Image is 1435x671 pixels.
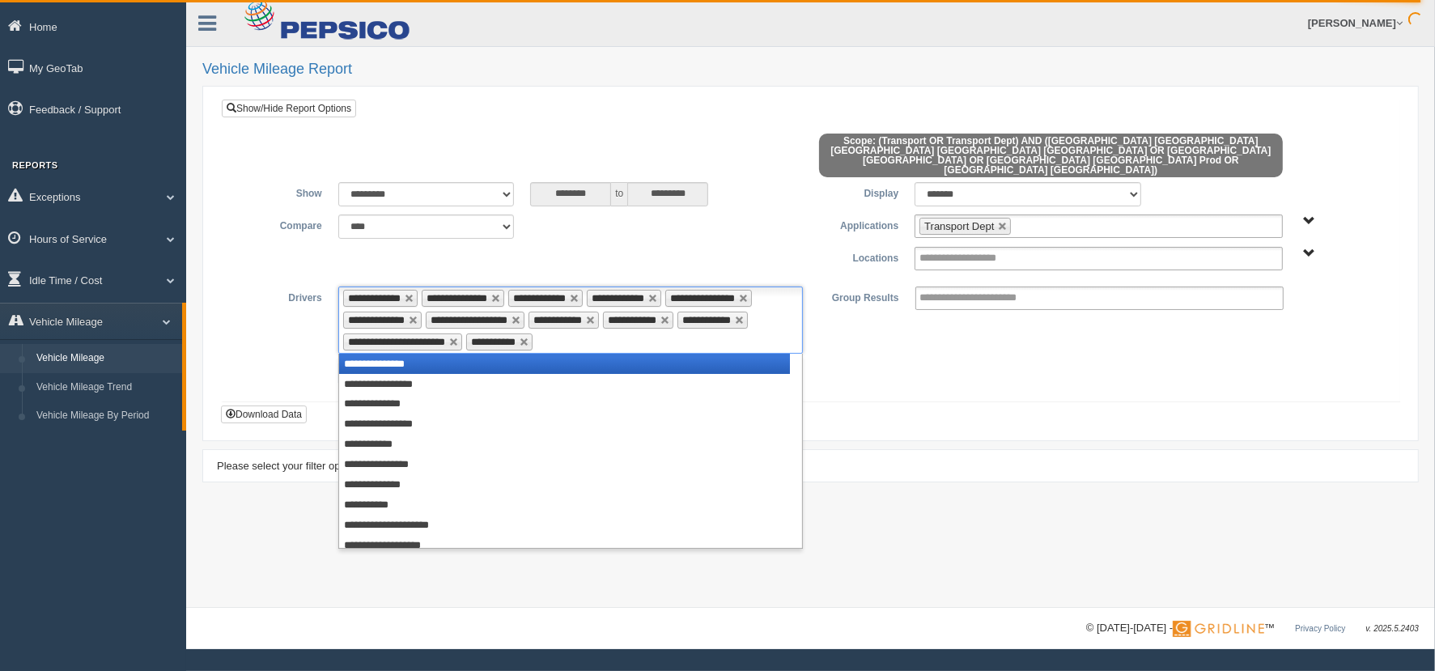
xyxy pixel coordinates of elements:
[1086,620,1419,637] div: © [DATE]-[DATE] - ™
[221,406,307,423] button: Download Data
[234,214,330,234] label: Compare
[29,373,182,402] a: Vehicle Mileage Trend
[811,182,907,202] label: Display
[819,134,1284,177] span: Scope: (Transport OR Transport Dept) AND ([GEOGRAPHIC_DATA] [GEOGRAPHIC_DATA] [GEOGRAPHIC_DATA] [...
[811,214,907,234] label: Applications
[924,220,994,232] span: Transport Dept
[1366,624,1419,633] span: v. 2025.5.2403
[234,182,330,202] label: Show
[217,460,599,472] span: Please select your filter options above and click "Apply Filters" to view your report.
[1295,624,1345,633] a: Privacy Policy
[29,401,182,431] a: Vehicle Mileage By Period
[811,287,907,306] label: Group Results
[611,182,627,206] span: to
[811,247,907,266] label: Locations
[234,287,330,306] label: Drivers
[202,62,1419,78] h2: Vehicle Mileage Report
[1173,621,1264,637] img: Gridline
[29,344,182,373] a: Vehicle Mileage
[222,100,356,117] a: Show/Hide Report Options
